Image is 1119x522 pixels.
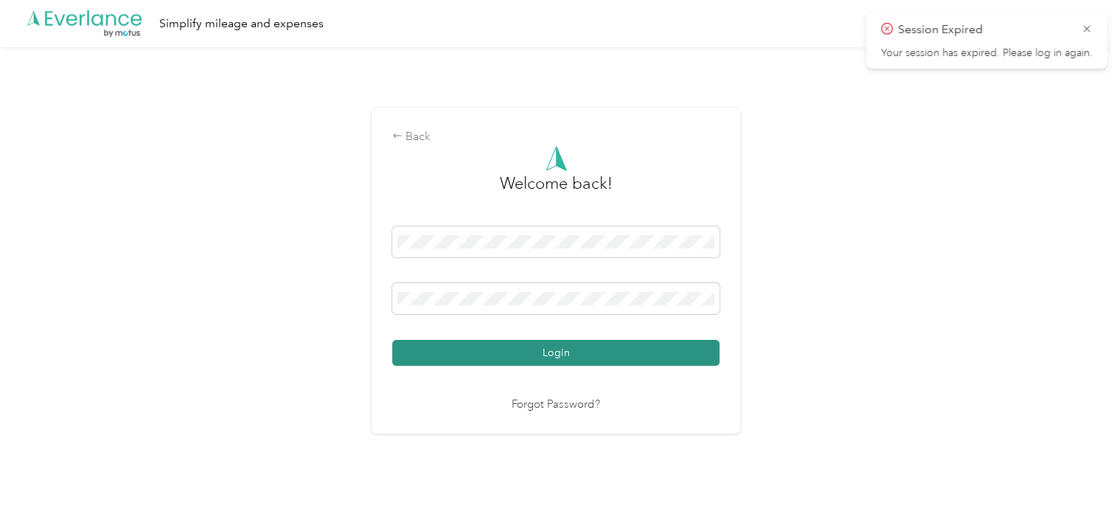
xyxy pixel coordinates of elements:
[159,15,324,33] div: Simplify mileage and expenses
[392,340,719,366] button: Login
[1036,439,1119,522] iframe: Everlance-gr Chat Button Frame
[392,128,719,146] div: Back
[898,21,1070,39] p: Session Expired
[512,397,600,414] a: Forgot Password?
[500,171,613,211] h3: greeting
[881,46,1092,60] p: Your session has expired. Please log in again.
